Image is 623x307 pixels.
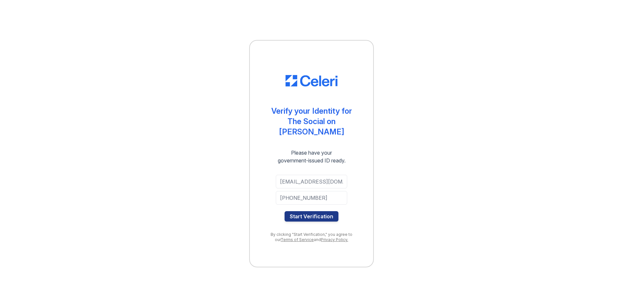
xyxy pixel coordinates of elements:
a: Terms of Service [281,237,314,242]
div: By clicking "Start Verification," you agree to our and [263,232,360,242]
input: Phone [276,191,347,205]
a: Privacy Policy. [321,237,348,242]
div: Please have your government-issued ID ready. [266,149,357,164]
div: Verify your Identity for The Social on [PERSON_NAME] [263,106,360,137]
input: Email [276,175,347,188]
img: CE_Logo_Blue-a8612792a0a2168367f1c8372b55b34899dd931a85d93a1a3d3e32e68fde9ad4.png [286,75,337,87]
button: Start Verification [285,211,338,222]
